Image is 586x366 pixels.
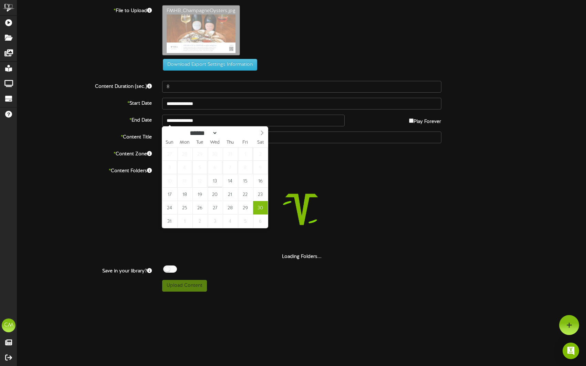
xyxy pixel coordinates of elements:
[223,161,238,174] span: August 7, 2025
[12,115,157,124] label: End Date
[192,215,207,228] span: September 2, 2025
[162,147,177,161] span: July 27, 2025
[238,147,253,161] span: August 1, 2025
[12,132,157,141] label: Content Title
[192,188,207,201] span: August 19, 2025
[159,62,257,67] a: Download Export Settings Information
[238,201,253,215] span: August 29, 2025
[163,59,257,71] button: Download Export Settings Information
[238,188,253,201] span: August 22, 2025
[238,174,253,188] span: August 15, 2025
[177,201,192,215] span: August 25, 2025
[218,129,242,137] input: Year
[563,343,579,359] div: Open Intercom Messenger
[253,188,268,201] span: August 23, 2025
[223,201,238,215] span: August 28, 2025
[207,140,222,145] span: Wed
[192,174,207,188] span: August 12, 2025
[208,201,222,215] span: August 27, 2025
[282,254,322,259] strong: Loading Folders...
[223,174,238,188] span: August 14, 2025
[223,215,238,228] span: September 4, 2025
[177,215,192,228] span: September 1, 2025
[2,318,15,332] div: CM
[12,265,157,275] label: Save in your library?
[409,115,441,125] label: Play Forever
[177,188,192,201] span: August 18, 2025
[208,174,222,188] span: August 13, 2025
[177,140,192,145] span: Mon
[12,148,157,158] label: Content Zone
[12,165,157,175] label: Content Folders
[238,215,253,228] span: September 5, 2025
[162,215,177,228] span: August 31, 2025
[253,140,268,145] span: Sat
[162,174,177,188] span: August 10, 2025
[162,280,207,292] button: Upload Content
[12,5,157,14] label: File to Upload
[258,165,346,253] img: loading-spinner-5.png
[177,147,192,161] span: July 28, 2025
[223,147,238,161] span: July 31, 2025
[223,188,238,201] span: August 21, 2025
[253,215,268,228] span: September 6, 2025
[12,81,157,90] label: Content Duration (sec.)
[208,161,222,174] span: August 6, 2025
[162,201,177,215] span: August 24, 2025
[162,161,177,174] span: August 3, 2025
[238,161,253,174] span: August 8, 2025
[192,140,207,145] span: Tue
[409,118,414,123] input: Play Forever
[208,215,222,228] span: September 3, 2025
[208,147,222,161] span: July 30, 2025
[238,140,253,145] span: Fri
[177,161,192,174] span: August 4, 2025
[253,174,268,188] span: August 16, 2025
[208,188,222,201] span: August 20, 2025
[192,161,207,174] span: August 5, 2025
[253,161,268,174] span: August 9, 2025
[162,132,441,143] input: Title of this Content
[253,201,268,215] span: August 30, 2025
[162,188,177,201] span: August 17, 2025
[177,174,192,188] span: August 11, 2025
[192,201,207,215] span: August 26, 2025
[192,147,207,161] span: July 29, 2025
[253,147,268,161] span: August 2, 2025
[12,98,157,107] label: Start Date
[222,140,238,145] span: Thu
[162,140,177,145] span: Sun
